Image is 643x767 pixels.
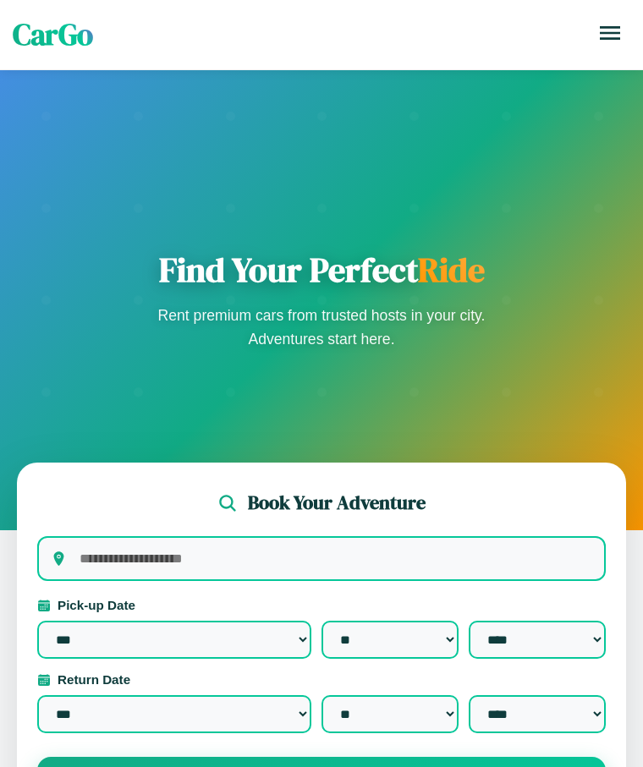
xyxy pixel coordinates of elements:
label: Return Date [37,672,606,687]
h1: Find Your Perfect [152,249,491,290]
h2: Book Your Adventure [248,490,426,516]
p: Rent premium cars from trusted hosts in your city. Adventures start here. [152,304,491,351]
span: Ride [418,247,485,293]
label: Pick-up Date [37,598,606,612]
span: CarGo [13,14,93,55]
